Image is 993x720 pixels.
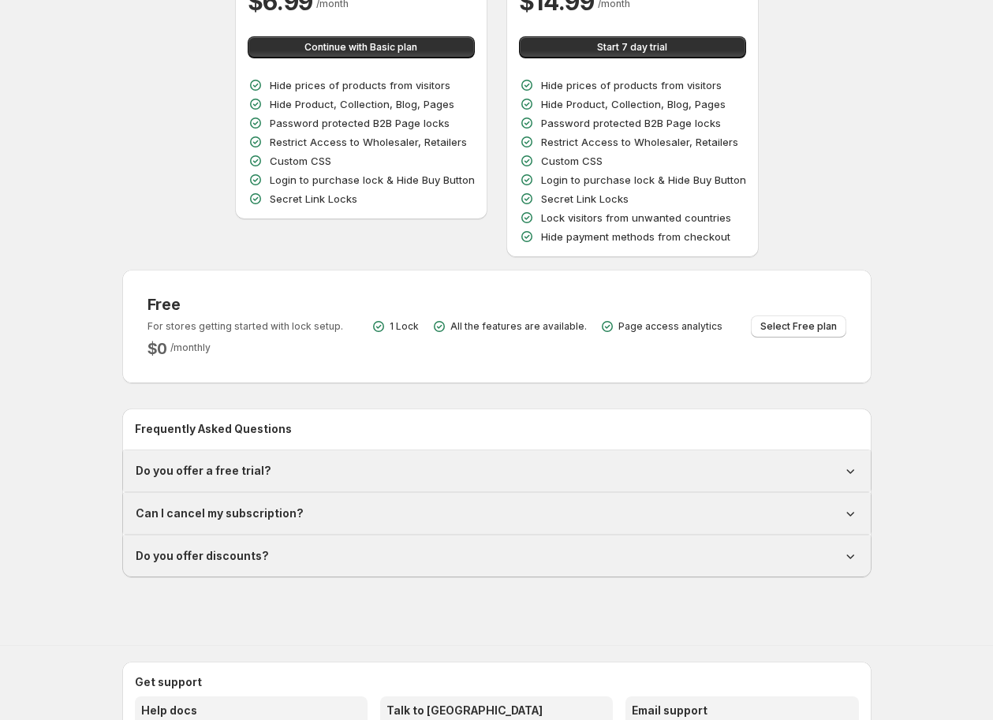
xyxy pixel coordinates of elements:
[541,172,746,188] p: Login to purchase lock & Hide Buy Button
[170,341,211,353] span: / monthly
[248,36,475,58] button: Continue with Basic plan
[270,191,357,207] p: Secret Link Locks
[147,295,343,314] h3: Free
[270,172,475,188] p: Login to purchase lock & Hide Buy Button
[541,96,726,112] p: Hide Product, Collection, Blog, Pages
[147,320,343,333] p: For stores getting started with lock setup.
[270,115,450,131] p: Password protected B2B Page locks
[136,505,304,521] h1: Can I cancel my subscription?
[541,153,603,169] p: Custom CSS
[390,320,419,333] p: 1 Lock
[270,134,467,150] p: Restrict Access to Wholesaler, Retailers
[632,703,852,718] h3: Email support
[270,153,331,169] p: Custom CSS
[541,210,731,226] p: Lock visitors from unwanted countries
[135,674,859,690] h2: Get support
[751,315,846,338] button: Select Free plan
[760,320,837,333] span: Select Free plan
[147,339,168,358] h2: $ 0
[135,421,859,437] h2: Frequently Asked Questions
[386,703,607,718] h3: Talk to [GEOGRAPHIC_DATA]
[270,96,454,112] p: Hide Product, Collection, Blog, Pages
[541,134,738,150] p: Restrict Access to Wholesaler, Retailers
[597,41,667,54] span: Start 7 day trial
[270,77,450,93] p: Hide prices of products from visitors
[304,41,417,54] span: Continue with Basic plan
[541,115,721,131] p: Password protected B2B Page locks
[541,77,722,93] p: Hide prices of products from visitors
[618,320,722,333] p: Page access analytics
[519,36,746,58] button: Start 7 day trial
[541,229,730,244] p: Hide payment methods from checkout
[141,703,361,718] h3: Help docs
[136,463,271,479] h1: Do you offer a free trial?
[541,191,629,207] p: Secret Link Locks
[450,320,587,333] p: All the features are available.
[136,548,269,564] h1: Do you offer discounts?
